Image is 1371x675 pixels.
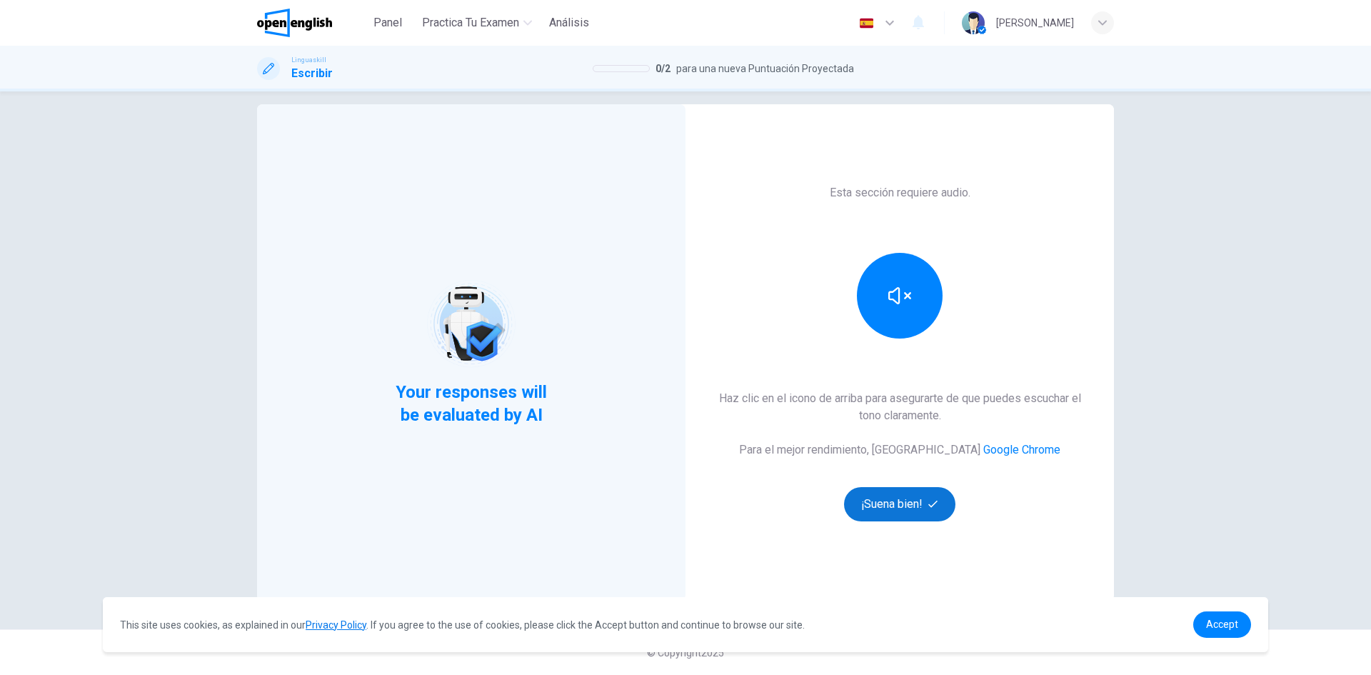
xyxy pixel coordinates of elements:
a: OpenEnglish logo [257,9,365,37]
span: © Copyright 2025 [647,647,724,659]
span: This site uses cookies, as explained in our . If you agree to the use of cookies, please click th... [120,619,805,631]
h1: Escribir [291,65,333,82]
img: robot icon [426,279,516,369]
span: Practica tu examen [422,14,519,31]
h6: Esta sección requiere audio. [830,184,970,201]
span: para una nueva Puntuación Proyectada [676,60,854,77]
span: 0 / 2 [656,60,671,77]
span: Linguaskill [291,55,326,65]
a: Privacy Policy [306,619,366,631]
button: Análisis [543,10,595,36]
span: Panel [373,14,402,31]
h6: Haz clic en el icono de arriba para asegurarte de que puedes escuchar el tono claramente. [708,390,1091,424]
div: cookieconsent [103,597,1268,652]
span: Accept [1206,619,1238,630]
img: Profile picture [962,11,985,34]
span: Análisis [549,14,589,31]
a: dismiss cookie message [1193,611,1251,638]
button: Panel [365,10,411,36]
button: Practica tu examen [416,10,538,36]
button: ¡Suena bien! [844,487,955,521]
div: [PERSON_NAME] [996,14,1074,31]
a: Google Chrome [983,443,1060,456]
span: Your responses will be evaluated by AI [385,381,558,426]
img: es [858,18,875,29]
img: OpenEnglish logo [257,9,332,37]
h6: Para el mejor rendimiento, [GEOGRAPHIC_DATA] [739,441,1060,459]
